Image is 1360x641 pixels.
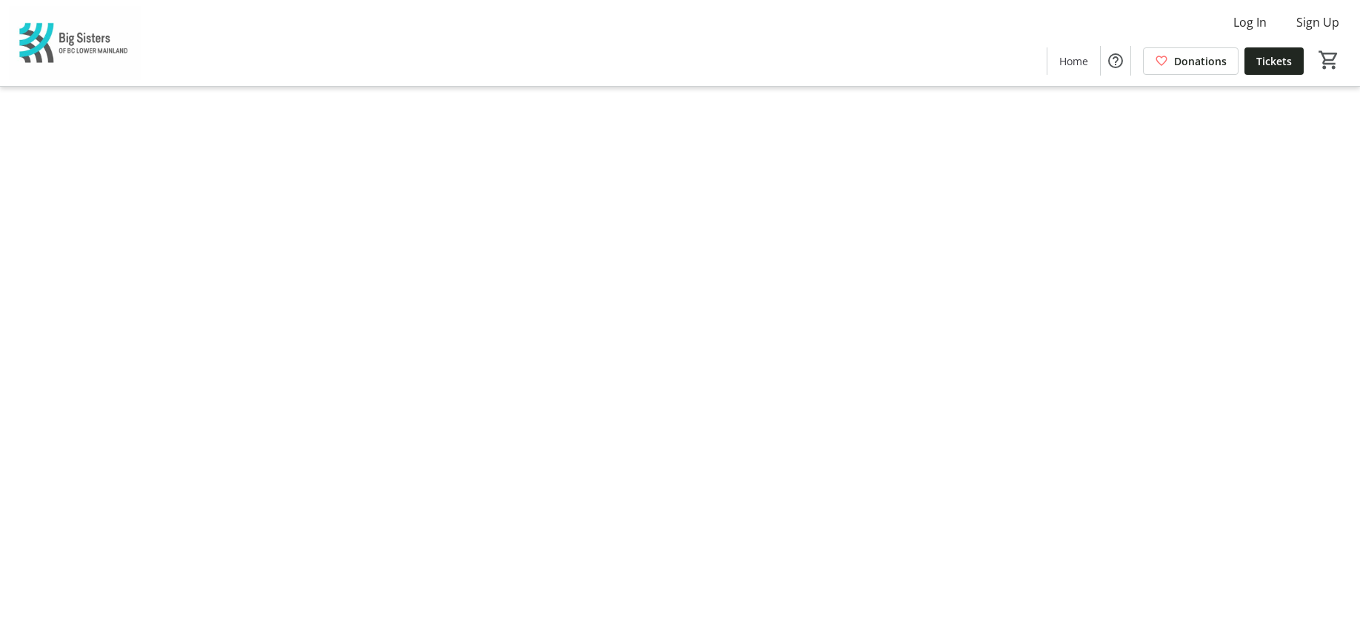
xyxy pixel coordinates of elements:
img: Big Sisters of BC Lower Mainland's Logo [9,6,141,80]
span: Home [1059,53,1088,69]
span: Donations [1174,53,1227,69]
button: Log In [1221,10,1279,34]
a: Home [1047,47,1100,75]
a: Tickets [1244,47,1304,75]
span: Sign Up [1296,13,1339,31]
button: Cart [1316,47,1342,73]
span: Log In [1233,13,1267,31]
a: Donations [1143,47,1239,75]
button: Help [1101,46,1130,76]
button: Sign Up [1284,10,1351,34]
span: Tickets [1256,53,1292,69]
